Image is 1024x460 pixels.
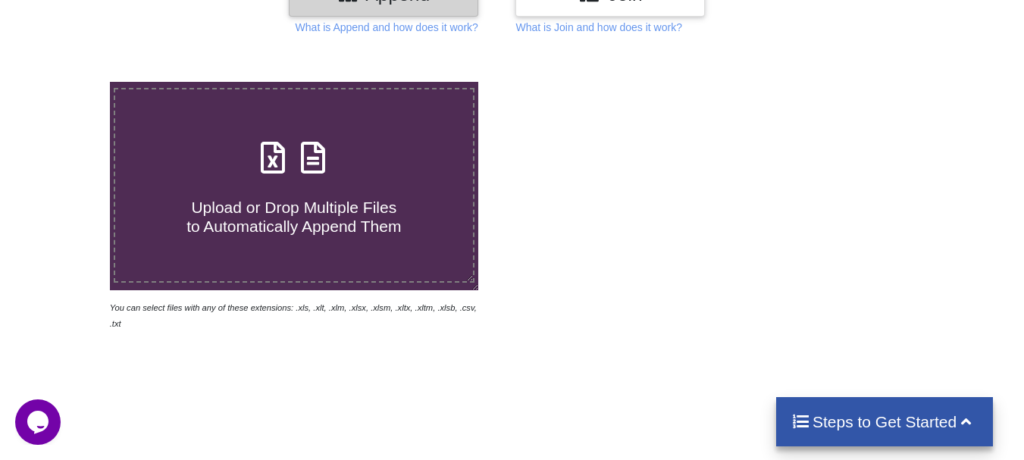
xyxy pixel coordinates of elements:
p: What is Append and how does it work? [296,20,478,35]
p: What is Join and how does it work? [515,20,681,35]
iframe: chat widget [15,399,64,445]
span: Upload or Drop Multiple Files to Automatically Append Them [186,199,401,235]
h4: Steps to Get Started [791,412,979,431]
i: You can select files with any of these extensions: .xls, .xlt, .xlm, .xlsx, .xlsm, .xltx, .xltm, ... [110,303,477,328]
